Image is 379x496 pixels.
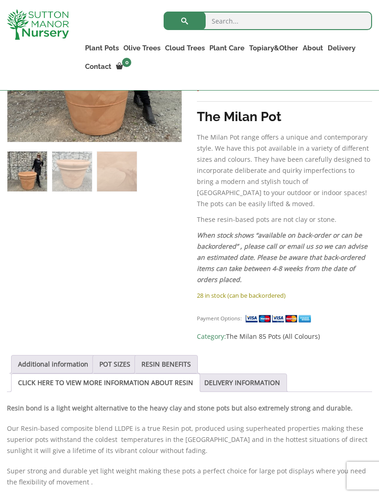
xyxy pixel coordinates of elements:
img: payment supported [245,314,314,324]
p: 28 in stock (can be backordered) [197,290,372,301]
p: Our Resin-based composite blend LLDPE is a true Resin pot, produced using superheated properties ... [7,423,372,456]
p: These resin-based pots are not clay or stone. [197,214,372,225]
a: Contact [83,60,114,73]
span: 0 [122,58,131,67]
a: Additional information [18,355,88,373]
a: POT SIZES [99,355,130,373]
p: The Milan Pot range offers a unique and contemporary style. We have this pot available in a varie... [197,132,372,209]
a: Topiary&Other [247,42,300,55]
a: RESIN BENEFITS [141,355,191,373]
a: CLICK HERE TO VIEW MORE INFORMATION ABOUT RESIN [18,374,193,392]
a: DELIVERY INFORMATION [204,374,280,392]
a: About [300,42,325,55]
a: Plant Care [207,42,247,55]
strong: Resin bond is a light weight alternative to the heavy clay and stone pots but also extremely stro... [7,404,353,412]
a: 0 [114,60,134,73]
img: The Milan Pot 85 Colour Terracotta - Image 3 [97,152,137,191]
img: The Milan Pot 85 Colour Terracotta - Image 2 [52,152,92,191]
p: Super strong and durable yet light weight making these pots a perfect choice for large pot displa... [7,465,372,488]
a: Delivery [325,42,358,55]
a: Cloud Trees [163,42,207,55]
strong: The Milan Pot [197,109,281,124]
span: Category: [197,331,372,342]
small: Payment Options: [197,315,242,322]
input: Search... [164,12,372,30]
img: The Milan Pot 85 Colour Terracotta [7,152,47,191]
a: The Milan 85 Pots (All Colours) [226,332,320,341]
img: logo [7,9,69,40]
a: Plant Pots [83,42,121,55]
a: Olive Trees [121,42,163,55]
em: When stock shows “available on back-order or can be backordered” , please call or email us so we ... [197,231,367,284]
